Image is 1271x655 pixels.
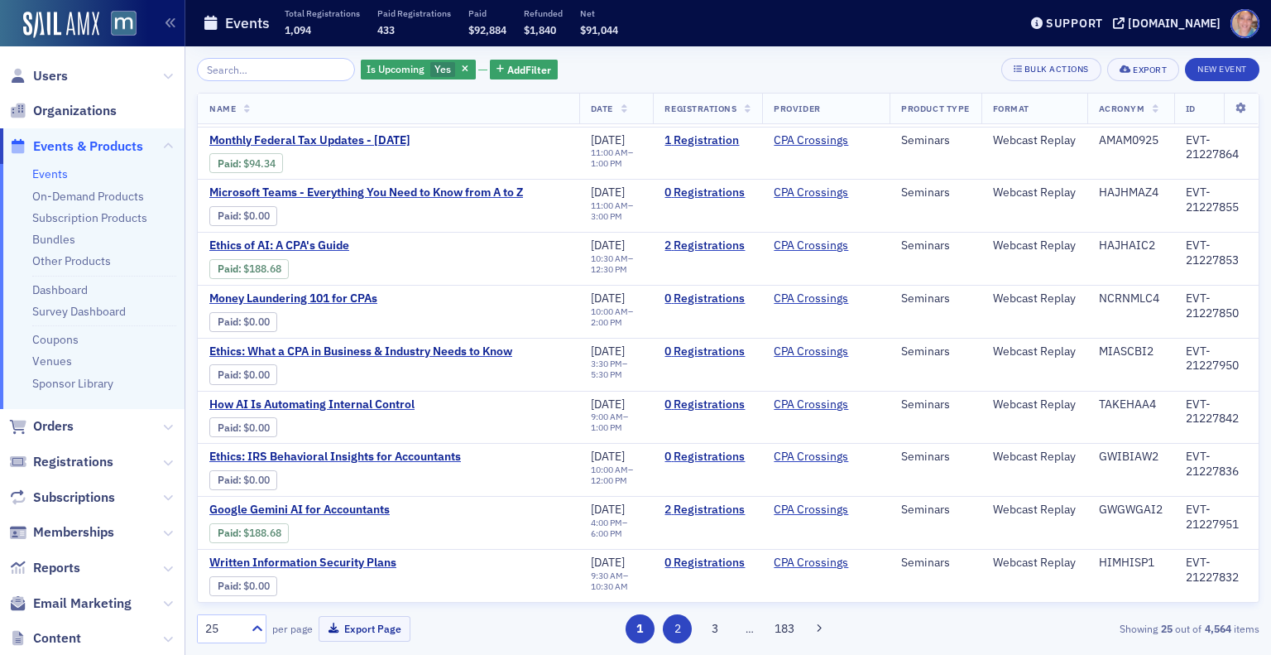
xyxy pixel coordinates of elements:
div: Webcast Replay [993,133,1076,148]
span: : [218,157,243,170]
a: Users [9,67,68,85]
a: Google Gemini AI for Accountants [209,503,487,518]
span: $91,044 [580,23,618,36]
div: AMAM0925 [1099,133,1163,148]
span: Profile [1230,9,1259,38]
span: ID [1186,103,1196,114]
a: CPA Crossings [774,397,848,412]
h1: Events [225,13,270,33]
div: – [591,359,642,380]
div: Seminars [901,344,969,359]
div: Paid: 0 - $0 [209,417,277,437]
div: Paid: 2 - $9434 [209,153,283,173]
span: : [218,421,243,434]
span: Organizations [33,102,117,120]
span: [DATE] [591,397,625,412]
span: $1,840 [524,23,556,36]
span: Ethics: IRS Behavioral Insights for Accountants [209,450,487,465]
div: – [591,412,642,433]
div: Support [1046,16,1103,31]
time: 5:30 PM [591,368,622,380]
span: $188.68 [243,527,281,539]
div: EVT-21227842 [1186,397,1247,426]
a: Reports [9,559,80,577]
button: AddFilter [490,60,558,80]
span: Provider [774,103,820,114]
p: Paid Registrations [377,7,451,19]
div: HAJHAIC2 [1099,238,1163,253]
div: EVT-21227950 [1186,344,1247,373]
p: Paid [468,7,506,19]
span: $188.68 [243,262,281,275]
a: 2 Registrations [664,503,751,518]
div: Webcast Replay [993,397,1076,412]
time: 12:30 PM [591,263,627,275]
a: Paid [218,527,238,539]
time: 2:00 PM [591,316,622,328]
p: Total Registrations [285,7,360,19]
a: Orders [9,417,74,436]
a: Ethics of AI: A CPA's Guide [209,238,487,253]
div: Paid: 2 - $18868 [209,259,289,279]
div: – [591,253,642,275]
a: Coupons [32,332,79,347]
div: Paid: 0 - $0 [209,576,277,596]
span: 433 [377,23,395,36]
span: Users [33,67,68,85]
a: On-Demand Products [32,189,144,204]
div: EVT-21227853 [1186,238,1247,267]
a: Paid [218,262,238,275]
span: CPA Crossings [774,133,878,148]
span: : [218,315,243,328]
a: Paid [218,474,238,486]
a: Paid [218,580,238,592]
span: Email Marketing [33,595,132,613]
time: 1:00 PM [591,157,622,169]
a: Subscriptions [9,489,115,507]
div: TAKEHAA4 [1099,397,1163,412]
div: – [591,465,642,486]
div: Seminars [901,556,969,571]
div: EVT-21227836 [1186,450,1247,479]
a: 0 Registrations [664,185,751,200]
a: Subscription Products [32,210,147,225]
span: : [218,527,243,539]
div: Paid: 0 - $0 [209,206,277,226]
span: $0.00 [243,580,270,592]
div: Paid: 2 - $18868 [209,523,289,543]
a: 0 Registrations [664,344,751,359]
a: Registrations [9,453,113,471]
span: Name [209,103,236,114]
a: Organizations [9,102,117,120]
div: HAJHMAZ4 [1099,185,1163,200]
span: … [738,621,761,636]
a: Events & Products [9,137,143,156]
div: Seminars [901,503,969,518]
a: CPA Crossings [774,556,848,571]
span: Add Filter [507,62,551,77]
time: 9:30 AM [591,570,623,581]
div: Yes [361,60,476,80]
div: Webcast Replay [993,556,1076,571]
strong: 25 [1158,621,1175,636]
span: CPA Crossings [774,450,878,465]
a: 1 Registration [664,133,751,148]
div: Seminars [901,397,969,412]
a: Paid [218,421,238,434]
div: EVT-21227832 [1186,556,1247,585]
span: Monthly Federal Tax Updates - September 2025 [209,133,487,148]
div: 25 [205,620,242,638]
a: Paid [218,157,238,170]
div: Bulk Actions [1024,65,1089,74]
span: Content [33,629,81,648]
button: 3 [701,614,730,643]
input: Search… [197,58,355,81]
a: Other Products [32,253,111,268]
span: : [218,474,243,486]
div: [DOMAIN_NAME] [1128,16,1221,31]
span: : [218,262,243,275]
time: 12:00 PM [591,474,627,486]
a: Paid [218,368,238,381]
span: CPA Crossings [774,185,878,200]
span: Events & Products [33,137,143,156]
